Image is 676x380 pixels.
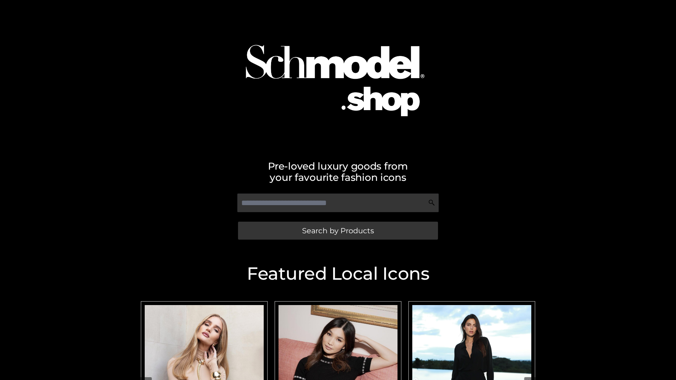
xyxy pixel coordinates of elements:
h2: Featured Local Icons​ [137,265,539,283]
img: Search Icon [428,199,435,206]
span: Search by Products [302,227,374,234]
a: Search by Products [238,222,438,240]
h2: Pre-loved luxury goods from your favourite fashion icons [137,160,539,183]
